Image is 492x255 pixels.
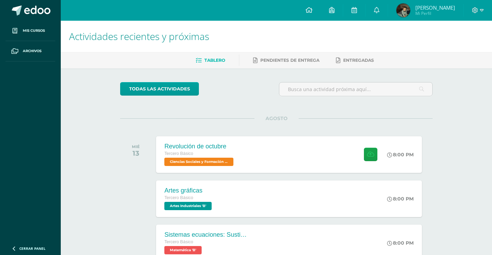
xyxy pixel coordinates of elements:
[132,149,140,157] div: 13
[164,246,202,254] span: Matemática 'B'
[396,3,410,17] img: edeff33ee0c73cf4ecd2f30776e8b92c.png
[336,55,374,66] a: Entregadas
[260,58,319,63] span: Pendientes de entrega
[387,240,414,246] div: 8:00 PM
[196,55,225,66] a: Tablero
[253,55,319,66] a: Pendientes de entrega
[23,28,45,33] span: Mis cursos
[120,82,199,96] a: todas las Actividades
[204,58,225,63] span: Tablero
[6,21,55,41] a: Mis cursos
[164,231,247,238] div: Sistemas ecuaciones: Sustitución e igualación
[387,196,414,202] div: 8:00 PM
[164,195,193,200] span: Tercero Básico
[279,82,432,96] input: Busca una actividad próxima aquí...
[164,158,233,166] span: Ciencias Sociales y Formación Ciudadana 'B'
[343,58,374,63] span: Entregadas
[132,144,140,149] div: MIÉ
[23,48,41,54] span: Archivos
[69,30,209,43] span: Actividades recientes y próximas
[164,187,213,194] div: Artes gráficas
[415,4,455,11] span: [PERSON_NAME]
[19,246,46,251] span: Cerrar panel
[164,239,193,244] span: Tercero Básico
[254,115,299,121] span: AGOSTO
[415,10,455,16] span: Mi Perfil
[164,143,235,150] div: Revolución de octubre
[164,151,193,156] span: Tercero Básico
[387,151,414,158] div: 8:00 PM
[164,202,212,210] span: Artes Industriales 'B'
[6,41,55,61] a: Archivos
